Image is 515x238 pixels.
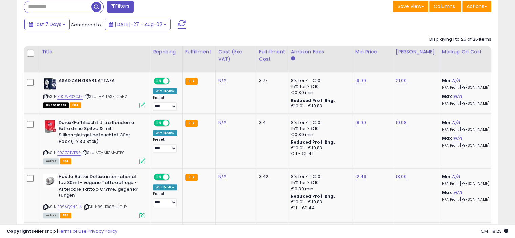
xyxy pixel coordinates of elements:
a: 19.98 [396,119,407,126]
p: N/A Profit [PERSON_NAME] [442,143,498,148]
div: [PERSON_NAME] [396,48,436,56]
img: 41OGR6S7wJL._SL40_.jpg [43,120,57,133]
span: | SKU: MP-LASE-C5H2 [84,94,127,99]
b: Reduced Prof. Rng. [291,139,335,145]
button: Filters [107,1,133,13]
p: N/A Profit [PERSON_NAME] [442,127,498,132]
b: Min: [442,77,452,84]
small: Amazon Fees. [291,56,295,62]
a: N/A [452,77,460,84]
div: Cost (Exc. VAT) [218,48,253,63]
div: Displaying 1 to 25 of 25 items [429,36,491,43]
a: N/A [453,93,462,100]
div: Repricing [153,48,179,56]
p: N/A Profit [PERSON_NAME] [442,101,498,106]
div: €11 - €11.44 [291,205,347,211]
div: seller snap | | [7,228,117,235]
div: 3.4 [259,120,283,126]
a: N/A [218,77,227,84]
button: [DATE]-27 - Aug-02 [105,19,171,30]
b: Reduced Prof. Rng. [291,98,335,103]
a: N/A [452,119,460,126]
b: Max: [442,189,454,196]
span: OFF [169,78,179,84]
a: N/A [453,189,462,196]
div: €0.30 min [291,90,347,96]
span: FBA [60,158,71,164]
a: N/A [453,135,462,142]
div: Amazon Fees [291,48,349,56]
div: 8% for <= €10 [291,174,347,180]
span: [DATE]-27 - Aug-02 [115,21,162,28]
a: 21.00 [396,77,407,84]
a: N/A [452,173,460,180]
b: Min: [442,119,452,126]
div: €10.01 - €10.83 [291,199,347,205]
span: FBA [60,213,71,218]
b: Max: [442,93,454,100]
span: | SKU: X9-BX88-UGHY [83,204,127,210]
div: €0.30 min [291,132,347,138]
button: Save View [393,1,428,12]
div: Fulfillment [185,48,213,56]
b: Hustle Butter Deluxe international 1oz 30ml - vegane Tattoopflege - Aftercare Tattoo Cr?me, gegen... [59,174,141,200]
span: OFF [169,174,179,180]
div: €10.01 - €10.83 [291,145,347,151]
img: 41ZAJqSDsrL._SL40_.jpg [43,78,57,90]
a: B0CWPS2CJS [57,94,83,100]
a: N/A [218,173,227,180]
div: Title [42,48,147,56]
a: 12.49 [355,173,366,180]
img: 41dzi+Bh0JL._SL40_.jpg [43,174,57,187]
span: OFF [169,120,179,126]
div: €10.01 - €10.83 [291,103,347,109]
span: FBA [70,102,81,108]
button: Actions [462,1,491,12]
button: Last 7 Days [24,19,70,30]
a: N/A [218,119,227,126]
div: Preset: [153,137,177,153]
span: | SKU: VQ-MICM-JTP0 [82,150,125,155]
div: Win BuyBox [153,88,177,94]
b: Durex Gefhlsecht Ultra Kondome Extra dnne Spitze & mit Silikongleitgel befeuchtet 30er Pack (1 x ... [59,120,141,146]
div: Fulfillment Cost [259,48,285,63]
div: 8% for <= €10 [291,78,347,84]
p: N/A Profit [PERSON_NAME] [442,85,498,90]
span: All listings currently available for purchase on Amazon [43,213,59,218]
b: Min: [442,173,452,180]
span: Columns [434,3,455,10]
div: €0.30 min [291,186,347,192]
a: B09VQ2NSJN [57,204,82,210]
span: All listings currently available for purchase on Amazon [43,158,59,164]
span: Last 7 Days [35,21,61,28]
span: 2025-08-10 18:23 GMT [481,228,508,234]
div: ASIN: [43,78,145,107]
span: All listings that are currently out of stock and unavailable for purchase on Amazon [43,102,69,108]
div: 3.77 [259,78,283,84]
p: N/A Profit [PERSON_NAME] [442,197,498,202]
span: Compared to: [71,22,102,28]
strong: Copyright [7,228,31,234]
small: FBA [185,174,198,181]
span: ON [154,174,163,180]
b: Max: [442,135,454,142]
div: Win BuyBox [153,184,177,190]
small: FBA [185,120,198,127]
div: Preset: [153,95,177,111]
b: Reduced Prof. Rng. [291,193,335,199]
span: ON [154,120,163,126]
a: Terms of Use [58,228,87,234]
small: FBA [185,78,198,85]
a: 18.99 [355,119,366,126]
div: 15% for > €10 [291,84,347,90]
div: 3.42 [259,174,283,180]
div: Markup on Cost [442,48,500,56]
div: 15% for > €10 [291,126,347,132]
th: The percentage added to the cost of goods (COGS) that forms the calculator for Min & Max prices. [439,46,503,72]
a: Privacy Policy [88,228,117,234]
b: ASAD ZANZIBAR LATTAFA [59,78,141,86]
div: Min Price [355,48,390,56]
a: B0C7CTVT5S [57,150,81,156]
div: €11 - €11.41 [291,151,347,157]
span: ON [154,78,163,84]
